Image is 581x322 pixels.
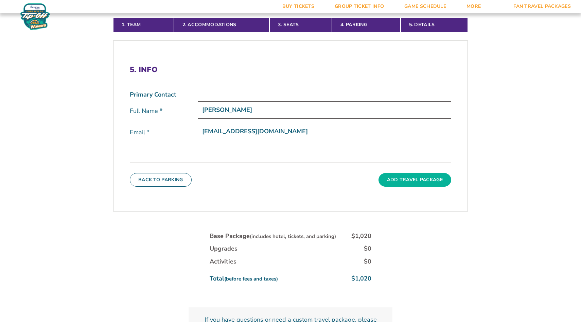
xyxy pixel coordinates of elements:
[130,173,192,187] button: Back To Parking
[378,173,451,187] button: Add Travel Package
[364,257,371,266] div: $0
[174,17,270,32] a: 2. Accommodations
[224,275,278,282] small: (before fees and taxes)
[351,232,371,240] div: $1,020
[351,274,371,283] div: $1,020
[130,65,451,74] h2: 5. Info
[210,257,236,266] div: Activities
[250,233,336,240] small: (includes hotel, tickets, and parking)
[332,17,400,32] a: 4. Parking
[210,274,278,283] div: Total
[210,232,336,240] div: Base Package
[113,17,174,32] a: 1. Team
[130,90,176,99] strong: Primary Contact
[210,244,237,253] div: Upgrades
[20,3,50,30] img: Women's Fort Myers Tip-Off
[364,244,371,253] div: $0
[130,107,198,115] label: Full Name *
[269,17,332,32] a: 3. Seats
[130,128,198,137] label: Email *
